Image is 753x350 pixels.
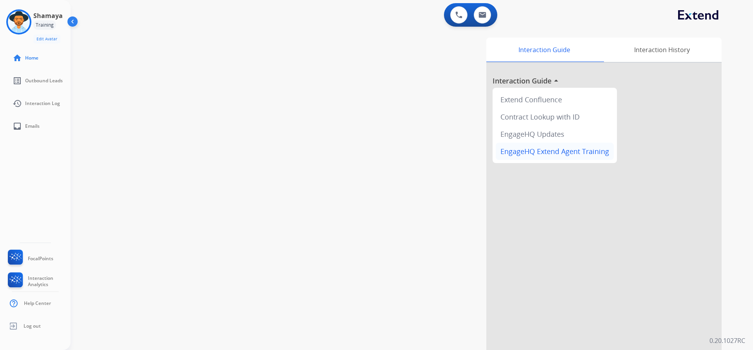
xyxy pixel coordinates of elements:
[13,122,22,131] mat-icon: inbox
[28,256,53,262] span: FocalPoints
[8,11,30,33] img: avatar
[496,125,614,143] div: EngageHQ Updates
[6,272,71,290] a: Interaction Analytics
[496,143,614,160] div: EngageHQ Extend Agent Training
[25,123,40,129] span: Emails
[709,336,745,345] p: 0.20.1027RC
[602,38,722,62] div: Interaction History
[25,100,60,107] span: Interaction Log
[33,20,56,30] div: Training
[24,323,41,329] span: Log out
[13,76,22,85] mat-icon: list_alt
[33,34,60,44] button: Edit Avatar
[6,250,53,268] a: FocalPoints
[13,53,22,63] mat-icon: home
[24,300,51,306] span: Help Center
[13,99,22,108] mat-icon: history
[486,38,602,62] div: Interaction Guide
[25,55,38,61] span: Home
[33,11,63,20] h3: Shamaya
[25,78,63,84] span: Outbound Leads
[496,108,614,125] div: Contract Lookup with ID
[496,91,614,108] div: Extend Confluence
[28,275,71,288] span: Interaction Analytics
